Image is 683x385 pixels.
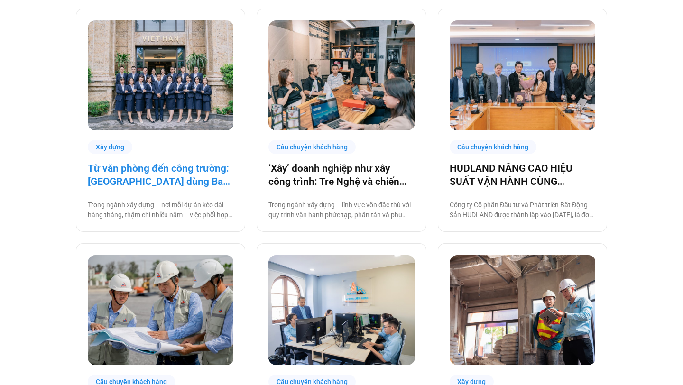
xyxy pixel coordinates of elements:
p: Trong ngành xây dựng – nơi mỗi dự án kéo dài hàng tháng, thậm chí nhiều năm – việc phối hợp giữa ... [88,200,233,220]
a: Từ văn phòng đến công trường: [GEOGRAPHIC_DATA] dùng Base số hóa hệ thống quản trị [88,162,233,188]
div: Câu chuyện khách hàng [450,140,537,155]
p: Công ty Cổ phần Đầu tư và Phát triển Bất Động Sản HUDLAND được thành lập vào [DATE], là đơn vị th... [450,200,595,220]
a: ‘Xây’ doanh nghiệp như xây công trình: Tre Nghệ và chiến lược chuyển đổi từ gốc [268,162,414,188]
p: Trong ngành xây dựng – lĩnh vực vốn đặc thù với quy trình vận hành phức tạp, phân tán và phụ thuộ... [268,200,414,220]
div: Câu chuyện khách hàng [268,140,356,155]
div: Xây dựng [88,140,132,155]
a: chuyển đổi số liên hưng base [268,255,414,365]
img: chuyển đổi số liên hưng base [268,255,415,365]
a: HUDLAND NÂNG CAO HIỆU SUẤT VẬN HÀNH CÙNG [DOMAIN_NAME] [450,162,595,188]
